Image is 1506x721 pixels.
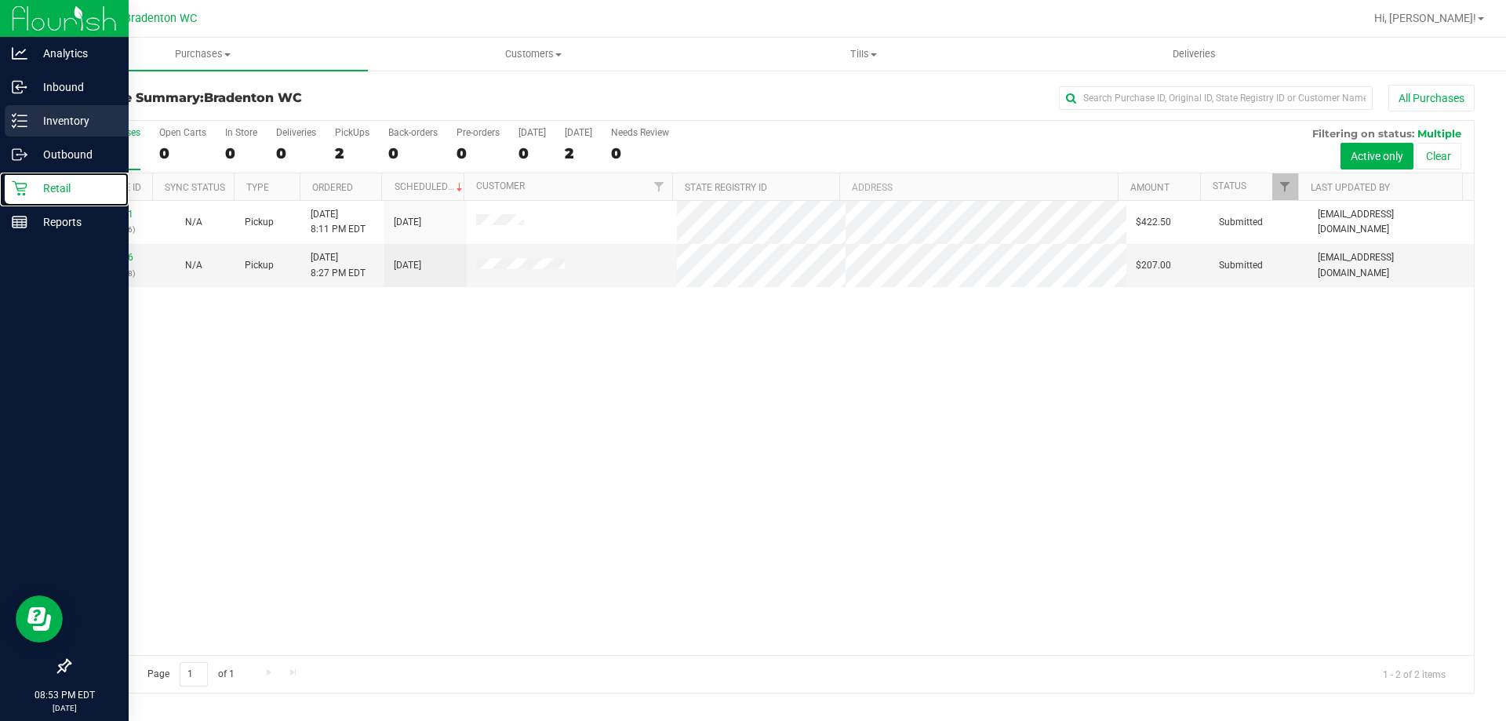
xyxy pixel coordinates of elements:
[246,182,269,193] a: Type
[1374,12,1476,24] span: Hi, [PERSON_NAME]!
[565,144,592,162] div: 2
[180,662,208,686] input: 1
[38,47,368,61] span: Purchases
[245,258,274,273] span: Pickup
[839,173,1118,201] th: Address
[16,595,63,643] iframe: Resource center
[1136,215,1171,230] span: $422.50
[394,258,421,273] span: [DATE]
[185,258,202,273] button: N/A
[369,47,697,61] span: Customers
[1219,258,1263,273] span: Submitted
[185,217,202,228] span: Not Applicable
[394,215,421,230] span: [DATE]
[1417,127,1461,140] span: Multiple
[311,250,366,280] span: [DATE] 8:27 PM EDT
[646,173,672,200] a: Filter
[276,144,316,162] div: 0
[38,38,368,71] a: Purchases
[1311,182,1390,193] a: Last Updated By
[159,127,206,138] div: Open Carts
[1130,182,1170,193] a: Amount
[518,144,546,162] div: 0
[1272,173,1298,200] a: Filter
[1312,127,1414,140] span: Filtering on status:
[12,147,27,162] inline-svg: Outbound
[565,127,592,138] div: [DATE]
[311,207,366,237] span: [DATE] 8:11 PM EDT
[1318,250,1464,280] span: [EMAIL_ADDRESS][DOMAIN_NAME]
[388,127,438,138] div: Back-orders
[12,180,27,196] inline-svg: Retail
[27,78,122,96] p: Inbound
[134,662,247,686] span: Page of 1
[1136,258,1171,273] span: $207.00
[335,144,369,162] div: 2
[27,44,122,63] p: Analytics
[1388,85,1475,111] button: All Purchases
[7,688,122,702] p: 08:53 PM EDT
[245,215,274,230] span: Pickup
[388,144,438,162] div: 0
[12,79,27,95] inline-svg: Inbound
[685,182,767,193] a: State Registry ID
[276,127,316,138] div: Deliveries
[27,111,122,130] p: Inventory
[204,90,302,105] span: Bradenton WC
[1213,180,1246,191] a: Status
[12,214,27,230] inline-svg: Reports
[698,38,1028,71] a: Tills
[611,144,669,162] div: 0
[611,127,669,138] div: Needs Review
[89,209,133,220] a: 11853161
[335,127,369,138] div: PickUps
[457,144,500,162] div: 0
[27,145,122,164] p: Outbound
[518,127,546,138] div: [DATE]
[159,144,206,162] div: 0
[1318,207,1464,237] span: [EMAIL_ADDRESS][DOMAIN_NAME]
[1340,143,1413,169] button: Active only
[476,180,525,191] a: Customer
[89,252,133,263] a: 11853236
[1370,662,1458,686] span: 1 - 2 of 2 items
[699,47,1028,61] span: Tills
[1416,143,1461,169] button: Clear
[185,260,202,271] span: Not Applicable
[7,702,122,714] p: [DATE]
[457,127,500,138] div: Pre-orders
[1059,86,1373,110] input: Search Purchase ID, Original ID, State Registry ID or Customer Name...
[165,182,225,193] a: Sync Status
[1219,215,1263,230] span: Submitted
[12,46,27,61] inline-svg: Analytics
[185,215,202,230] button: N/A
[27,213,122,231] p: Reports
[27,179,122,198] p: Retail
[1151,47,1237,61] span: Deliveries
[1029,38,1359,71] a: Deliveries
[225,127,257,138] div: In Store
[12,113,27,129] inline-svg: Inventory
[225,144,257,162] div: 0
[69,91,537,105] h3: Purchase Summary:
[395,181,466,192] a: Scheduled
[124,12,197,25] span: Bradenton WC
[312,182,353,193] a: Ordered
[368,38,698,71] a: Customers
